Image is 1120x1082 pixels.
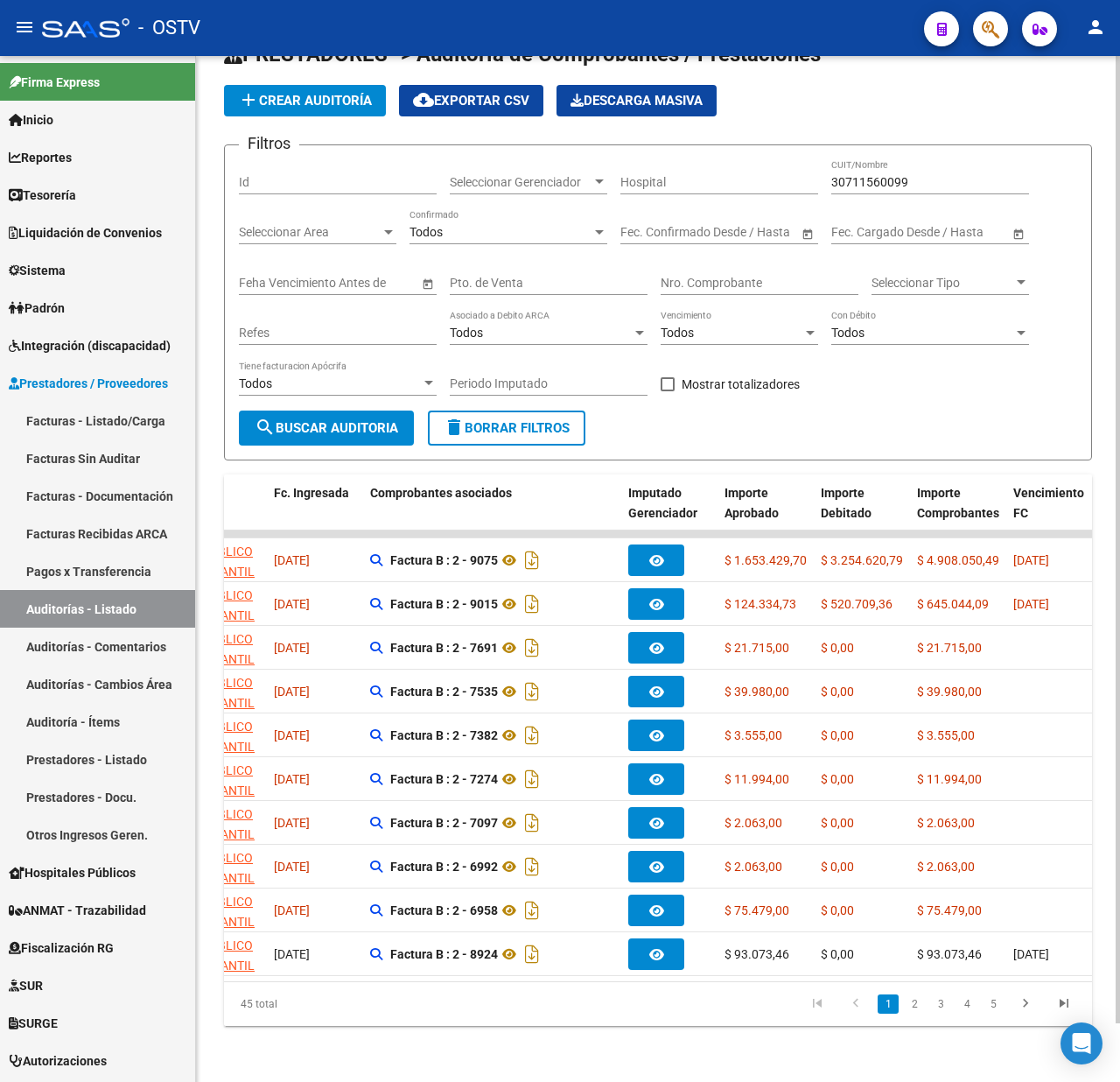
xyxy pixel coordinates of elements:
[1060,1022,1102,1064] div: Open Intercom Messenger
[814,474,910,552] datatable-header-cell: Importe Debitado
[724,685,789,699] span: $ 39.980,00
[9,261,66,280] span: Sistema
[255,420,398,436] span: Buscar Auditoria
[839,994,872,1014] a: go to previous page
[274,486,349,500] span: Fc. Ingresada
[370,486,512,500] span: Comprobantes asociados
[138,9,200,47] span: - OSTV
[274,553,310,567] span: [DATE]
[413,93,529,109] span: Exportar CSV
[831,326,864,340] span: Todos
[821,685,854,699] span: $ 0,00
[274,816,310,830] span: [DATE]
[917,947,982,961] span: $ 93.073,46
[917,772,982,786] span: $ 11.994,00
[917,685,982,699] span: $ 39.980,00
[724,772,789,786] span: $ 11.994,00
[450,175,591,190] span: Seleccionar Gerenciador
[917,597,989,611] span: $ 645.044,09
[399,85,543,116] button: Exportar CSV
[901,989,927,1019] li: page 2
[409,225,443,239] span: Todos
[390,947,498,961] strong: Factura B : 2 - 8924
[9,1014,58,1033] span: SURGE
[724,641,789,655] span: $ 21.715,00
[521,634,543,662] i: Descargar documento
[390,597,498,611] strong: Factura B : 2 - 9015
[628,486,697,520] span: Imputado Gerenciador
[9,374,168,393] span: Prestadores / Proveedores
[267,474,363,552] datatable-header-cell: Fc. Ingresada
[390,903,498,917] strong: Factura B : 2 - 6958
[390,553,498,567] strong: Factura B : 2 - 9075
[1009,224,1027,242] button: Open calendar
[821,486,871,520] span: Importe Debitado
[224,982,395,1026] div: 45 total
[521,896,543,924] i: Descargar documento
[390,772,498,786] strong: Factura B : 2 - 7274
[917,728,975,742] span: $ 3.555,00
[521,765,543,793] i: Descargar documento
[418,274,437,292] button: Open calendar
[724,553,807,567] span: $ 1.653.429,70
[274,903,310,917] span: [DATE]
[238,89,259,110] mat-icon: add
[821,728,854,742] span: $ 0,00
[917,903,982,917] span: $ 75.479,00
[224,85,386,116] button: Crear Auditoría
[521,721,543,749] i: Descargar documento
[980,989,1006,1019] li: page 5
[521,940,543,968] i: Descargar documento
[521,809,543,837] i: Descargar documento
[699,225,785,240] input: Fecha fin
[821,947,854,961] span: $ 0,00
[521,590,543,618] i: Descargar documento
[556,85,717,116] button: Descarga Masiva
[274,947,310,961] span: [DATE]
[274,685,310,699] span: [DATE]
[831,225,895,240] input: Fecha inicio
[239,131,299,156] h3: Filtros
[274,728,310,742] span: [DATE]
[521,546,543,574] i: Descargar documento
[390,728,498,742] strong: Factura B : 2 - 7382
[930,994,951,1014] a: 3
[390,860,498,874] strong: Factura B : 2 - 6992
[821,903,854,917] span: $ 0,00
[1013,947,1049,961] span: [DATE]
[450,326,483,340] span: Todos
[724,816,782,830] span: $ 2.063,00
[14,17,35,38] mat-icon: menu
[274,597,310,611] span: [DATE]
[904,994,925,1014] a: 2
[363,474,621,552] datatable-header-cell: Comprobantes asociados
[428,411,585,446] button: Borrar Filtros
[917,486,999,520] span: Importe Comprobantes
[724,947,789,961] span: $ 93.073,46
[821,597,892,611] span: $ 520.709,36
[9,976,43,995] span: SUR
[570,93,703,109] span: Descarga Masiva
[917,860,975,874] span: $ 2.063,00
[821,641,854,655] span: $ 0,00
[910,225,996,240] input: Fecha fin
[9,186,76,205] span: Tesorería
[274,772,310,786] span: [DATE]
[724,597,796,611] span: $ 124.334,73
[239,376,272,390] span: Todos
[556,85,717,116] app-download-masive: Descarga masiva de comprobantes (adjuntos)
[9,863,136,882] span: Hospitales Públicos
[875,989,901,1019] li: page 1
[798,224,816,242] button: Open calendar
[239,411,414,446] button: Buscar Auditoria
[390,641,498,655] strong: Factura B : 2 - 7691
[821,816,854,830] span: $ 0,00
[390,816,498,830] strong: Factura B : 2 - 7097
[1006,474,1102,552] datatable-header-cell: Vencimiento FC
[917,816,975,830] span: $ 2.063,00
[9,223,162,242] span: Liquidación de Convenios
[621,474,717,552] datatable-header-cell: Imputado Gerenciador
[682,374,800,395] span: Mostrar totalizadores
[444,417,465,438] mat-icon: delete
[444,420,570,436] span: Borrar Filtros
